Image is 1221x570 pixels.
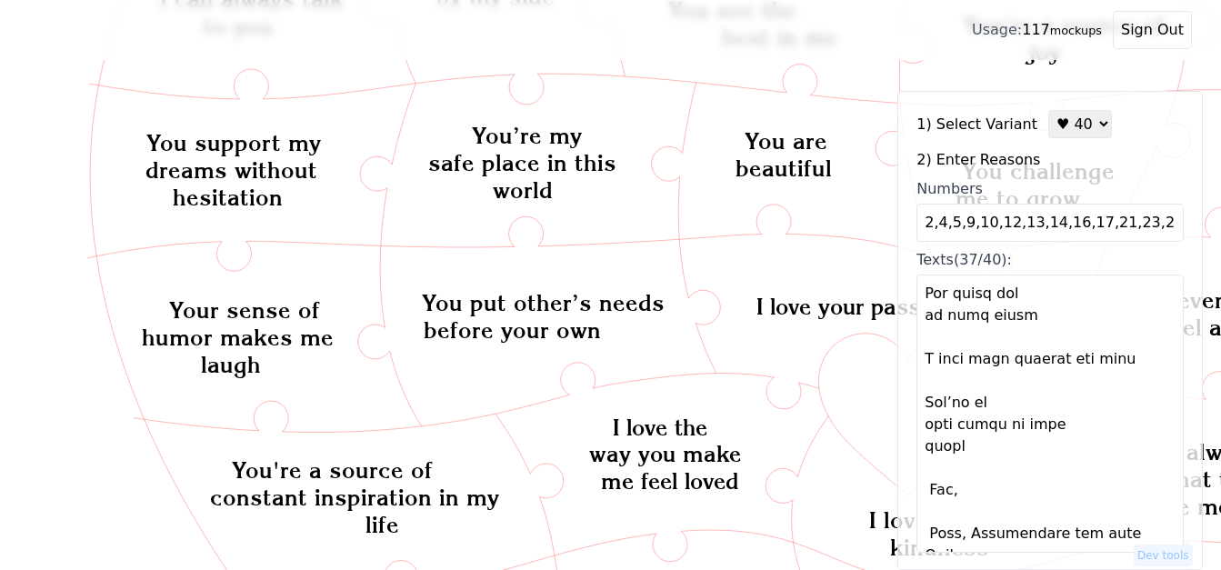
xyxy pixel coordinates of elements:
text: safe place in this [428,149,616,176]
text: world [494,176,554,204]
input: Numbers [916,204,1184,242]
label: 1) Select Variant [916,114,1037,135]
text: constant inspiration in my [210,485,499,512]
div: 117 [972,19,1102,41]
text: I love the [613,415,707,441]
text: You put other’s needs [422,289,665,316]
text: beautiful [736,155,832,182]
button: Dev tools [1134,545,1193,566]
text: way you make [589,441,741,467]
text: me feel loved [601,468,738,495]
text: I love your passion for life [756,294,1024,320]
text: life [365,512,399,539]
button: Sign Out [1113,11,1192,49]
text: before your own [424,316,601,344]
text: You’re my [472,122,582,149]
span: Usage: [972,21,1022,38]
div: Numbers [916,178,1184,200]
text: joy [1026,38,1062,65]
span: (37/40): [954,251,1012,268]
textarea: Texts(37/40): [916,275,1184,553]
text: You are [745,127,827,155]
text: You support my [146,129,321,156]
text: Your sense of [169,296,320,324]
text: dreams without [145,156,317,184]
text: humor makes me [142,324,334,351]
label: 2) Enter Reasons [916,149,1184,171]
text: laugh [201,351,261,378]
small: mockups [1050,24,1102,37]
text: You're a source of [232,457,433,485]
text: hesitation [173,184,283,211]
div: Texts [916,249,1184,271]
text: I love your [869,506,984,534]
text: kindness [890,534,989,561]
